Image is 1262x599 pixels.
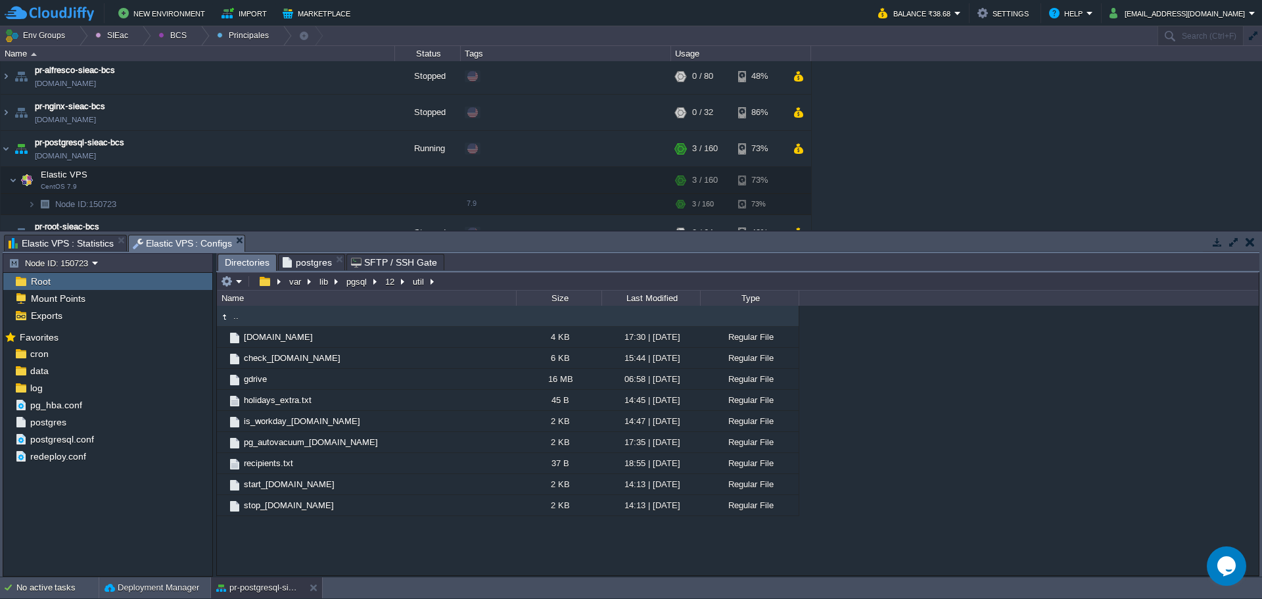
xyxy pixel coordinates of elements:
[158,26,191,45] button: BCS
[28,293,87,304] a: Mount Points
[28,276,53,287] span: Root
[1207,546,1249,586] iframe: chat widget
[12,95,30,130] img: AMDAwAAAACH5BAEAAAAALAAAAAABAAEAAAICRAEAOw==
[383,276,398,287] button: 12
[28,416,68,428] a: postgres
[217,495,227,515] img: AMDAwAAAACH5BAEAAAAALAAAAAABAAEAAAICRAEAOw==
[1,59,11,94] img: AMDAwAAAACH5BAEAAAAALAAAAAABAAEAAAICRAEAOw==
[9,257,92,269] button: Node ID: 150723
[35,100,105,113] span: pr-nginx-sieac-bcs
[601,411,700,431] div: 14:47 | [DATE]
[217,26,273,45] button: Principales
[1,95,11,130] img: AMDAwAAAACH5BAEAAAAALAAAAAABAAEAAAICRAEAOw==
[35,113,96,126] span: [DOMAIN_NAME]
[105,581,199,594] button: Deployment Manager
[217,474,227,494] img: AMDAwAAAACH5BAEAAAAALAAAAAABAAEAAAICRAEAOw==
[242,458,295,469] a: recipients.txt
[231,310,241,322] a: ..
[12,59,30,94] img: AMDAwAAAACH5BAEAAAAALAAAAAABAAEAAAICRAEAOw==
[35,136,124,149] a: pr-postgresql-sieac-bcs
[1049,5,1087,21] button: Help
[738,59,781,94] div: 48%
[516,390,601,410] div: 45 B
[31,53,37,56] img: AMDAwAAAACH5BAEAAAAALAAAAAABAAEAAAICRAEAOw==
[227,499,242,514] img: AMDAwAAAACH5BAEAAAAALAAAAAABAAEAAAICRAEAOw==
[700,390,799,410] div: Regular File
[242,331,315,343] span: [DOMAIN_NAME]
[516,453,601,473] div: 37 B
[242,395,314,406] a: holidays_extra.txt
[227,394,242,408] img: AMDAwAAAACH5BAEAAAAALAAAAAABAAEAAAICRAEAOw==
[700,453,799,473] div: Regular File
[9,235,114,251] span: Elastic VPS : Statistics
[738,215,781,251] div: 48%
[601,453,700,473] div: 18:55 | [DATE]
[28,450,88,462] span: redeploy.conf
[692,59,713,94] div: 0 / 80
[28,382,45,394] a: log
[517,291,601,306] div: Size
[242,416,362,427] span: is_workday_[DOMAIN_NAME]
[287,276,304,287] button: var
[1,131,11,166] img: AMDAwAAAACH5BAEAAAAALAAAAAABAAEAAAICRAEAOw==
[1,46,394,61] div: Name
[283,5,354,21] button: Marketplace
[516,474,601,494] div: 2 KB
[28,310,64,322] span: Exports
[227,373,242,387] img: AMDAwAAAACH5BAEAAAAALAAAAAABAAEAAAICRAEAOw==
[133,235,233,252] span: Elastic VPS : Configs
[411,276,427,287] button: util
[39,170,89,180] a: Elastic VPSCentOS 7.9
[467,199,477,207] span: 7.9
[35,194,54,214] img: AMDAwAAAACH5BAEAAAAALAAAAAABAAEAAAICRAEAOw==
[35,64,115,77] a: pr-alfresco-sieac-bcs
[738,131,781,166] div: 73%
[225,254,269,271] span: Directories
[395,215,461,251] div: Stopped
[738,194,781,214] div: 73%
[242,373,269,385] a: gdrive
[692,95,713,130] div: 0 / 32
[118,5,209,21] button: New Environment
[1,215,11,251] img: AMDAwAAAACH5BAEAAAAALAAAAAABAAEAAAICRAEAOw==
[216,581,299,594] button: pr-postgresql-sieac-bcs
[738,95,781,130] div: 86%
[692,194,714,214] div: 3 / 160
[227,415,242,429] img: AMDAwAAAACH5BAEAAAAALAAAAAABAAEAAAICRAEAOw==
[217,310,231,324] img: AMDAwAAAACH5BAEAAAAALAAAAAABAAEAAAICRAEAOw==
[217,453,227,473] img: AMDAwAAAACH5BAEAAAAALAAAAAABAAEAAAICRAEAOw==
[516,369,601,389] div: 16 MB
[217,327,227,347] img: AMDAwAAAACH5BAEAAAAALAAAAAABAAEAAAICRAEAOw==
[218,291,516,306] div: Name
[692,131,718,166] div: 3 / 160
[217,411,227,431] img: AMDAwAAAACH5BAEAAAAALAAAAAABAAEAAAICRAEAOw==
[738,167,781,193] div: 73%
[41,183,77,191] span: CentOS 7.9
[601,474,700,494] div: 14:13 | [DATE]
[601,327,700,347] div: 17:30 | [DATE]
[28,365,51,377] span: data
[35,77,96,90] span: [DOMAIN_NAME]
[700,432,799,452] div: Regular File
[692,215,713,251] div: 0 / 64
[701,291,799,306] div: Type
[28,433,96,445] a: postgresql.conf
[28,348,51,360] a: cron
[5,5,94,22] img: CloudJiffy
[601,495,700,515] div: 14:13 | [DATE]
[601,390,700,410] div: 14:45 | [DATE]
[217,348,227,368] img: AMDAwAAAACH5BAEAAAAALAAAAAABAAEAAAICRAEAOw==
[700,327,799,347] div: Regular File
[5,26,70,45] button: Env Groups
[12,131,30,166] img: AMDAwAAAACH5BAEAAAAALAAAAAABAAEAAAICRAEAOw==
[461,46,670,61] div: Tags
[317,276,331,287] button: lib
[35,220,99,233] a: pr-root-sieac-bcs
[28,399,84,411] a: pg_hba.conf
[242,437,380,448] a: pg_autovacuum_[DOMAIN_NAME]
